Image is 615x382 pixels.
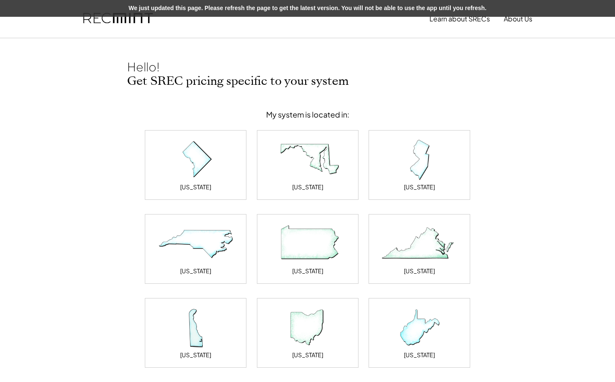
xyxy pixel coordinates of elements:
div: [US_STATE] [292,183,323,191]
button: Learn about SRECs [429,10,490,27]
div: [US_STATE] [180,351,211,359]
div: [US_STATE] [404,351,435,359]
div: My system is located in: [266,110,349,119]
div: [US_STATE] [292,351,323,359]
img: North Carolina [154,223,238,265]
img: West Virginia [377,307,461,349]
img: recmint-logotype%403x.png [83,5,153,33]
img: Delaware [154,307,238,349]
div: [US_STATE] [292,267,323,275]
img: District of Columbia [154,139,238,181]
div: Hello! [127,59,211,74]
img: Maryland [266,139,350,181]
img: Ohio [266,307,350,349]
h2: Get SREC pricing specific to your system [127,74,488,89]
img: Virginia [377,223,461,265]
img: New Jersey [377,139,461,181]
div: [US_STATE] [404,183,435,191]
img: Pennsylvania [266,223,350,265]
div: [US_STATE] [180,183,211,191]
button: About Us [504,10,532,27]
div: [US_STATE] [180,267,211,275]
div: [US_STATE] [404,267,435,275]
